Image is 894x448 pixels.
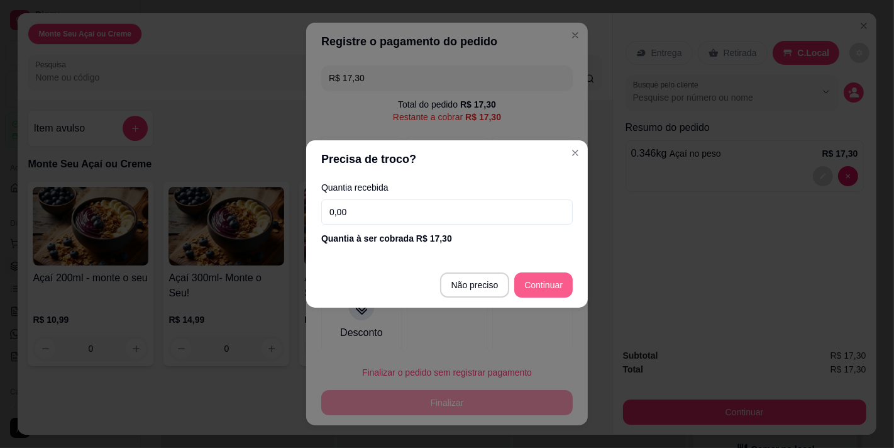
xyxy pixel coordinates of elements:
[440,272,510,298] button: Não preciso
[321,183,573,192] label: Quantia recebida
[514,272,573,298] button: Continuar
[306,140,588,178] header: Precisa de troco?
[321,232,573,245] div: Quantia à ser cobrada R$ 17,30
[565,143,585,163] button: Close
